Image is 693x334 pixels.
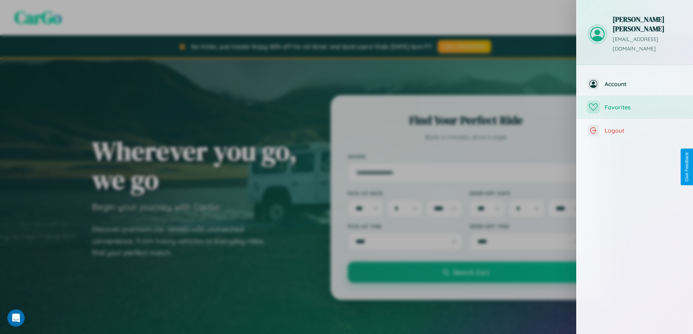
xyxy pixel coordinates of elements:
[605,80,682,88] span: Account
[577,72,693,96] button: Account
[605,127,682,134] span: Logout
[577,119,693,142] button: Logout
[684,152,689,182] div: Give Feedback
[613,35,682,54] p: [EMAIL_ADDRESS][DOMAIN_NAME]
[605,104,682,111] span: Favorites
[7,309,25,327] iframe: Intercom live chat
[577,96,693,119] button: Favorites
[613,15,682,33] h3: [PERSON_NAME] [PERSON_NAME]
